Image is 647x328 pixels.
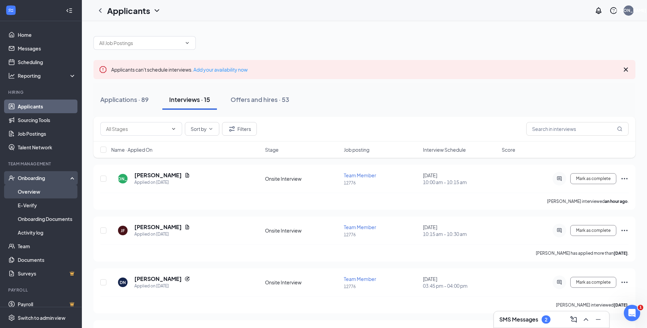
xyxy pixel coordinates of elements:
a: Documents [18,253,76,267]
div: Offers and hires · 53 [231,95,289,104]
svg: WorkstreamLogo [8,7,14,14]
h3: SMS Messages [499,316,538,323]
input: Search in interviews [526,122,629,136]
span: Stage [265,146,279,153]
a: Applicants [18,100,76,113]
div: Onsite Interview [265,175,340,182]
span: 10:00 am - 10:15 am [423,179,498,185]
svg: MagnifyingGlass [617,126,622,132]
h5: [PERSON_NAME] [134,275,182,283]
span: Score [502,146,515,153]
iframe: Intercom live chat [624,305,640,321]
a: Add your availability now [193,66,248,73]
a: E-Verify [18,198,76,212]
svg: Ellipses [620,226,629,235]
button: Mark as complete [570,225,616,236]
div: [PERSON_NAME] [105,176,141,182]
div: Onsite Interview [265,279,340,286]
svg: ChevronDown [185,40,190,46]
button: Sort byChevronDown [185,122,219,136]
svg: ChevronLeft [96,6,104,15]
h1: Applicants [107,5,150,16]
svg: ChevronDown [171,126,176,132]
b: [DATE] [614,302,628,308]
h5: [PERSON_NAME] [134,172,182,179]
button: Filter Filters [222,122,257,136]
div: Interviews · 15 [169,95,210,104]
div: [DATE] [423,172,498,185]
a: Onboarding Documents [18,212,76,226]
a: Scheduling [18,55,76,69]
div: Team Management [8,161,75,167]
span: Sort by [191,126,207,131]
a: Messages [18,42,76,55]
span: 03:45 pm - 04:00 pm [423,282,498,289]
a: Talent Network [18,140,76,154]
div: Payroll [8,287,75,293]
b: [DATE] [614,251,628,256]
span: Team Member [344,276,376,282]
a: Overview [18,185,76,198]
b: an hour ago [605,199,628,204]
div: [DATE] [423,224,498,237]
svg: QuestionInfo [609,6,618,15]
svg: ActiveChat [555,280,563,285]
div: Applications · 89 [100,95,149,104]
p: [PERSON_NAME] has applied more than . [536,250,629,256]
svg: Document [185,173,190,178]
h5: [PERSON_NAME] [134,223,182,231]
span: Team Member [344,172,376,178]
svg: Notifications [594,6,603,15]
svg: ActiveChat [555,176,563,181]
span: Team Member [344,224,376,230]
div: JF [121,228,125,234]
div: Applied on [DATE] [134,283,190,289]
div: Hiring [8,89,75,95]
svg: UserCheck [8,175,15,181]
svg: Cross [622,65,630,74]
span: Name · Applied On [111,146,152,153]
div: DN [120,280,126,285]
div: Switch to admin view [18,314,65,321]
p: [PERSON_NAME] interviewed . [547,198,629,204]
a: Home [18,28,76,42]
svg: Document [185,224,190,230]
span: 10:15 am - 10:30 am [423,230,498,237]
a: SurveysCrown [18,267,76,280]
p: 12776 [344,232,418,238]
svg: Settings [8,314,15,321]
span: Mark as complete [576,228,611,233]
span: Interview Schedule [423,146,466,153]
p: [PERSON_NAME] interviewed . [556,302,629,308]
div: Onsite Interview [265,227,340,234]
svg: ChevronUp [582,315,590,324]
button: Mark as complete [570,173,616,184]
div: [DATE] [423,275,498,289]
div: Reporting [18,72,76,79]
svg: ChevronDown [153,6,161,15]
button: ComposeMessage [568,314,579,325]
svg: Error [99,65,107,74]
input: All Job Postings [99,39,182,47]
input: All Stages [106,125,168,133]
p: 12776 [344,180,418,186]
a: Sourcing Tools [18,113,76,127]
svg: Analysis [8,72,15,79]
span: 1 [638,305,643,310]
svg: Reapply [185,276,190,282]
div: Applied on [DATE] [134,231,190,238]
p: 12776 [344,284,418,289]
svg: Collapse [66,7,73,14]
svg: ChevronDown [208,126,214,132]
div: Applied on [DATE] [134,179,190,186]
button: Minimize [593,314,604,325]
svg: Minimize [594,315,602,324]
span: Job posting [344,146,369,153]
div: Onboarding [18,175,70,181]
a: Job Postings [18,127,76,140]
svg: Ellipses [620,175,629,183]
span: Mark as complete [576,176,611,181]
a: PayrollCrown [18,297,76,311]
svg: ComposeMessage [570,315,578,324]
